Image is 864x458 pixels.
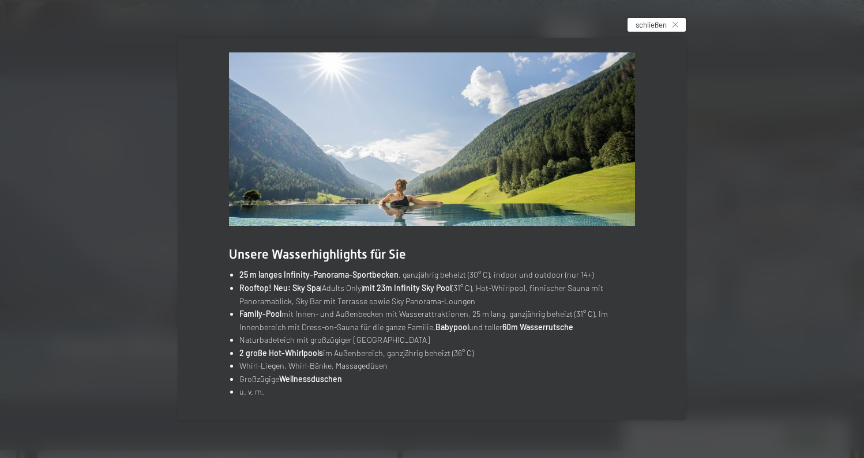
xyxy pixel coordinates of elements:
[239,359,635,373] li: Whirl-Liegen, Whirl-Bänke, Massagedüsen
[435,322,469,332] strong: Babypool
[239,385,635,399] li: u. v. m.
[239,268,635,282] li: , ganzjährig beheizt (30° C), indoor und outdoor (nur 14+)
[229,52,635,226] img: Wasserträume mit Panoramablick auf die Landschaft
[239,373,635,386] li: Großzügige
[239,270,399,279] strong: 25 m langes Infinity-Panorama-Sportbecken
[239,282,635,308] li: (Adults Only) (31° C), Hot-Whirlpool, finnischer Sauna mit Panoramablick, Sky Bar mit Terrasse so...
[502,322,573,332] strong: 60m Wasserrutsche
[363,283,452,293] strong: mit 23m Infinity Sky Pool
[239,348,323,358] strong: 2 große Hot-Whirlpools
[239,309,281,319] strong: Family-Pool
[229,247,406,262] span: Unsere Wasserhighlights für Sie
[239,308,635,334] li: mit Innen- und Außenbecken mit Wasserattraktionen, 25 m lang, ganzjährig beheizt (31° C). Im Inne...
[239,283,320,293] strong: Rooftop! Neu: Sky Spa
[239,347,635,360] li: im Außenbereich, ganzjährig beheizt (36° C)
[279,374,342,384] strong: Wellnessduschen
[636,20,667,30] span: schließen
[239,334,635,347] li: Naturbadeteich mit großzügiger [GEOGRAPHIC_DATA]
